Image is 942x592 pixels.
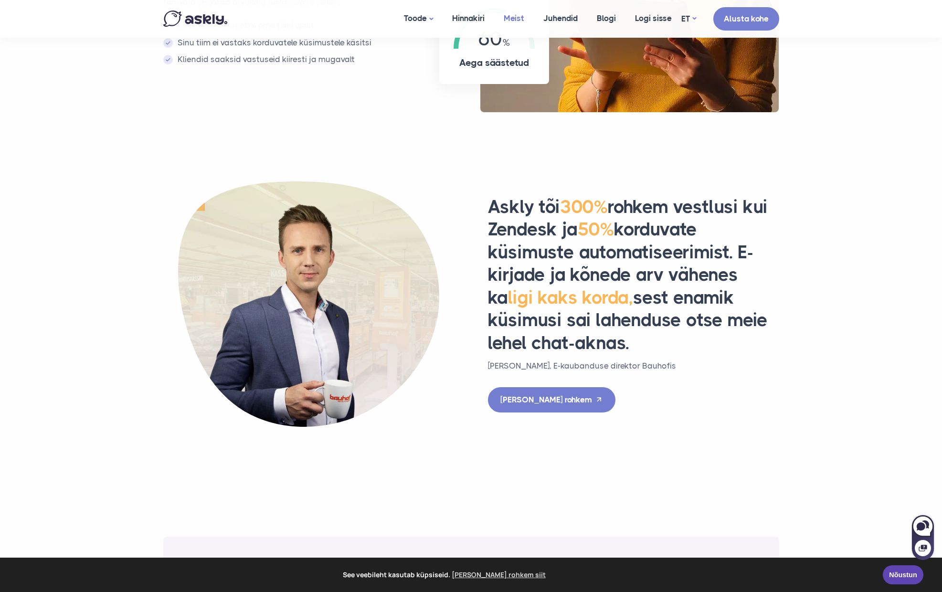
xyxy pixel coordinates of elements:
img: Askly [163,11,227,27]
a: Alusta kohe [713,7,779,31]
a: Nõustun [883,565,923,584]
a: [PERSON_NAME] rohkem [488,387,615,412]
span: ligi kaks korda, [508,287,633,308]
a: ET [681,12,696,26]
a: learn more about cookies [450,568,547,582]
div: 60 [454,8,535,49]
li: Kliendid saaksid vastuseid kiiresti ja mugavalt [163,53,409,66]
span: 50% [578,219,614,240]
span: See veebileht kasutab küpsiseid. [14,568,876,582]
p: [PERSON_NAME], E-kaubanduse direktor Bauhofis [488,359,779,373]
h4: Aega säästetud [454,56,535,70]
span: 300% [560,196,608,217]
li: Sinu tiim ei vastaks korduvatele küsimustele käsitsi [163,36,409,50]
img: Priit [175,181,443,426]
h2: Askly tõi rohkem vestlusi kui Zendesk ja korduvate küsimuste automatiseerimist. E-kirjade ja kõne... [488,196,779,355]
iframe: Askly chat [911,513,935,561]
